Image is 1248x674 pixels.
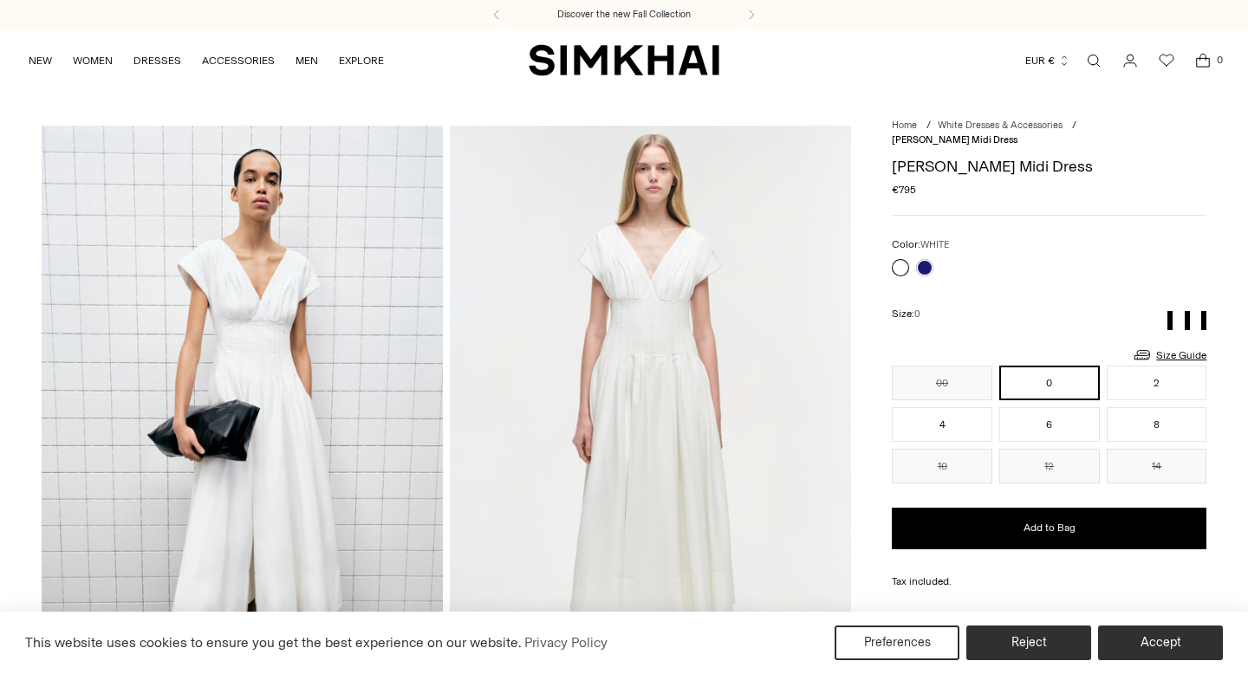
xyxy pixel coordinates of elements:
[892,407,992,442] button: 4
[1186,43,1220,78] a: Open cart modal
[920,239,949,250] span: WHITE
[1113,43,1147,78] a: Go to the account page
[926,119,931,133] div: /
[1107,366,1207,400] button: 2
[892,574,1206,589] div: Tax included.
[892,120,917,131] a: Home
[1098,625,1223,660] button: Accept
[1024,521,1076,535] span: Add to Bag
[914,308,920,320] span: 0
[73,42,113,80] a: WOMEN
[892,159,1206,174] h1: [PERSON_NAME] Midi Dress
[1212,52,1227,68] span: 0
[1072,119,1076,133] div: /
[1149,43,1184,78] a: Wishlist
[892,237,949,253] label: Color:
[557,8,691,22] a: Discover the new Fall Collection
[339,42,384,80] a: EXPLORE
[938,120,1063,131] a: White Dresses & Accessories
[1076,43,1111,78] a: Open search modal
[835,625,959,660] button: Preferences
[1025,42,1070,80] button: EUR €
[892,119,1206,147] nav: breadcrumbs
[999,449,1100,483] button: 12
[1107,407,1207,442] button: 8
[892,449,992,483] button: 10
[892,508,1206,549] button: Add to Bag
[1132,344,1206,366] a: Size Guide
[522,630,610,656] a: Privacy Policy (opens in a new tab)
[29,42,52,80] a: NEW
[529,43,719,77] a: SIMKHAI
[202,42,275,80] a: ACCESSORIES
[133,42,181,80] a: DRESSES
[966,625,1091,660] button: Reject
[999,366,1100,400] button: 0
[25,634,522,651] span: This website uses cookies to ensure you get the best experience on our website.
[1107,449,1207,483] button: 14
[892,182,916,198] span: €795
[892,134,1017,146] span: [PERSON_NAME] Midi Dress
[999,407,1100,442] button: 6
[296,42,318,80] a: MEN
[892,366,992,400] button: 00
[892,306,920,322] label: Size:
